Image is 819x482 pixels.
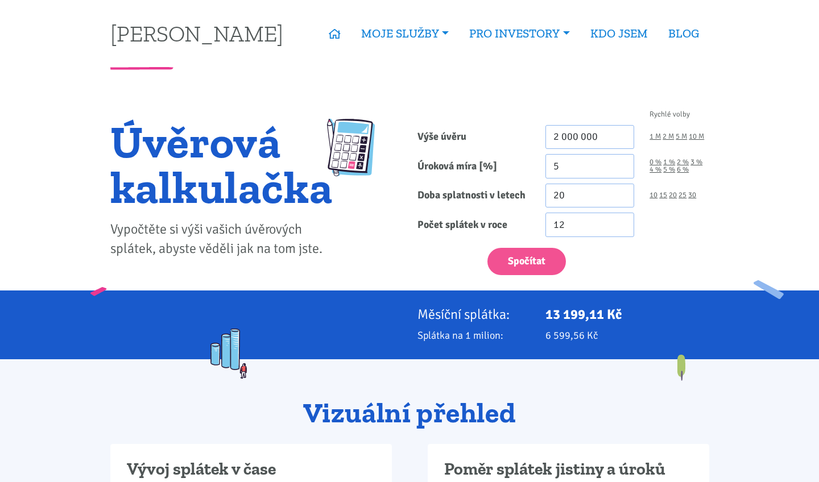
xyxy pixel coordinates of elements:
[659,192,667,199] a: 15
[417,306,530,322] p: Měsíční splátka:
[650,159,661,166] a: 0 %
[127,459,375,480] h3: Vývoj splátek v čase
[650,111,690,118] span: Rychlé volby
[110,119,333,210] h1: Úvěrová kalkulačka
[409,184,537,208] label: Doba splatnosti v letech
[110,220,333,259] p: Vypočtěte si výši vašich úvěrových splátek, abyste věděli jak na tom jste.
[650,166,661,173] a: 4 %
[487,248,566,276] button: Spočítat
[459,20,580,47] a: PRO INVESTORY
[676,133,687,140] a: 5 M
[650,133,661,140] a: 1 M
[650,192,657,199] a: 10
[663,166,675,173] a: 5 %
[658,20,709,47] a: BLOG
[110,398,709,429] h2: Vizuální přehled
[417,327,530,343] p: Splátka na 1 milion:
[545,327,709,343] p: 6 599,56 Kč
[409,125,537,149] label: Výše úvěru
[669,192,677,199] a: 20
[677,159,689,166] a: 2 %
[545,306,709,322] p: 13 199,11 Kč
[409,154,537,178] label: Úroková míra [%]
[677,166,689,173] a: 6 %
[580,20,658,47] a: KDO JSEM
[409,213,537,237] label: Počet splátek v roce
[663,133,674,140] a: 2 M
[690,159,702,166] a: 3 %
[444,459,693,480] h3: Poměr splátek jistiny a úroků
[351,20,459,47] a: MOJE SLUŽBY
[689,133,704,140] a: 10 M
[688,192,696,199] a: 30
[110,22,283,44] a: [PERSON_NAME]
[663,159,675,166] a: 1 %
[679,192,686,199] a: 25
